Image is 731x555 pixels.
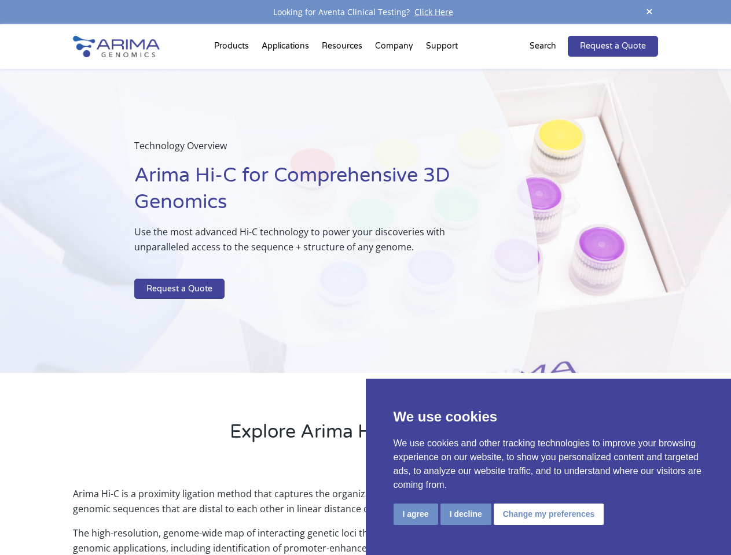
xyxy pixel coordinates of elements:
a: Request a Quote [134,279,225,299]
a: Click Here [410,6,458,17]
div: Looking for Aventa Clinical Testing? [73,5,657,20]
button: Change my preferences [494,504,604,525]
a: Request a Quote [568,36,658,57]
p: Arima Hi-C is a proximity ligation method that captures the organizational structure of chromatin... [73,486,657,526]
p: Technology Overview [134,138,480,162]
h1: Arima Hi-C for Comprehensive 3D Genomics [134,162,480,224]
button: I decline [440,504,491,525]
img: Arima-Genomics-logo [73,36,160,57]
p: We use cookies and other tracking technologies to improve your browsing experience on our website... [394,436,704,492]
h2: Explore Arima Hi-C Technology [73,419,657,454]
p: Search [530,39,556,54]
button: I agree [394,504,438,525]
p: We use cookies [394,406,704,427]
p: Use the most advanced Hi-C technology to power your discoveries with unparalleled access to the s... [134,224,480,264]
